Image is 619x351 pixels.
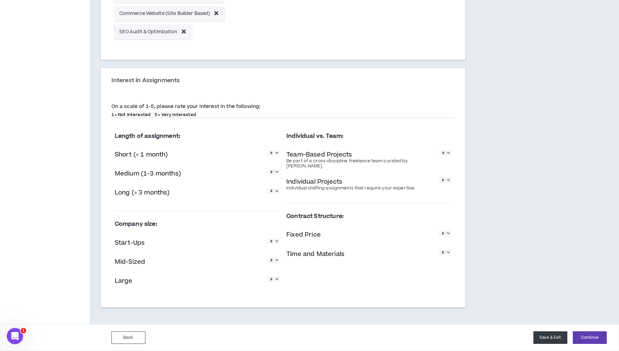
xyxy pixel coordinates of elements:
[115,218,280,230] label: Company size:
[115,188,170,197] p: Long (> 3 months)
[111,112,151,117] p: 1 = Not Interested
[286,150,352,159] p: Team-Based Projects
[111,103,455,110] p: On a scale of 1-5, please rate your interest in the following:
[115,257,145,266] p: Mid-Sized
[533,331,567,344] button: Save & Exit
[111,76,455,85] h3: Interest in Assignments
[286,130,451,142] label: Individual vs. Team:
[155,112,196,117] p: 5 = Very Interested
[286,159,440,169] p: Be part of a cross-discipline freelance team curated by [PERSON_NAME].
[286,177,342,186] p: Individual Projects
[286,250,344,259] p: Time and Materials
[115,130,280,142] label: Length of assignment:
[119,10,210,17] span: Commerce Website (Site Builder Based)
[115,150,168,159] p: Short (< 1 month)
[21,328,26,333] span: 1
[286,230,321,239] p: Fixed Price
[286,186,422,191] p: Individual staffing assignments that require your expertise.
[573,331,607,344] button: Continue
[115,276,132,285] p: Large
[119,28,177,36] span: SEO Audit & Optimization
[111,331,145,344] button: Back
[286,210,451,222] label: Contract Structure:
[115,169,181,178] p: Medium (1-3 months)
[7,328,23,344] iframe: Intercom live chat
[115,238,145,247] p: Start-Ups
